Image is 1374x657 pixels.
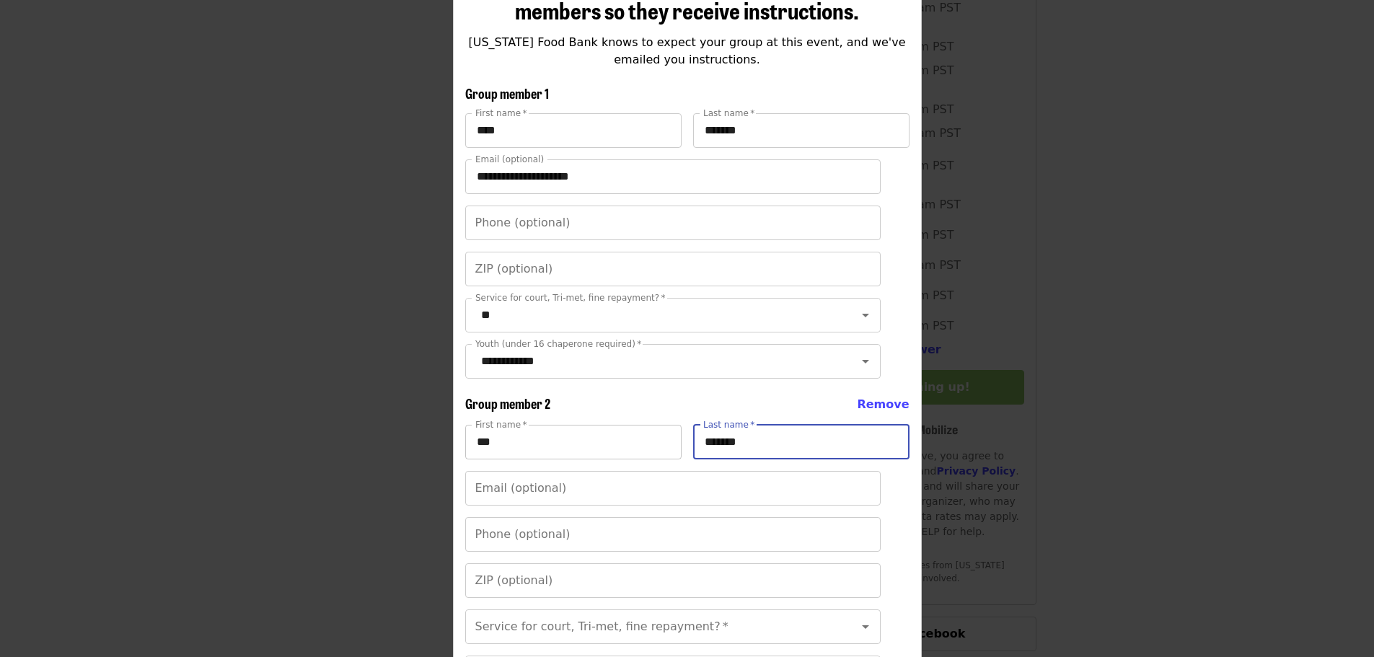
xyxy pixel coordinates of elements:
[855,617,876,637] button: Open
[465,206,881,240] input: Phone (optional)
[855,305,876,325] button: Open
[693,113,910,148] input: Last name
[465,425,682,459] input: First name
[468,35,905,66] span: [US_STATE] Food Bank knows to expect your group at this event, and we've emailed you instructions.
[857,397,909,411] span: Remove
[475,109,527,118] label: First name
[465,113,682,148] input: First name
[465,84,549,102] span: Group member 1
[465,471,881,506] input: Email (optional)
[465,563,881,598] input: ZIP (optional)
[857,396,909,413] button: Remove
[855,351,876,371] button: Open
[465,252,881,286] input: ZIP (optional)
[465,394,550,413] span: Group member 2
[703,420,754,429] label: Last name
[465,517,881,552] input: Phone (optional)
[475,294,666,302] label: Service for court, Tri-met, fine repayment?
[475,155,544,164] label: Email (optional)
[475,420,527,429] label: First name
[475,340,641,348] label: Youth (under 16 chaperone required)
[703,109,754,118] label: Last name
[693,425,910,459] input: Last name
[465,159,881,194] input: Email (optional)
